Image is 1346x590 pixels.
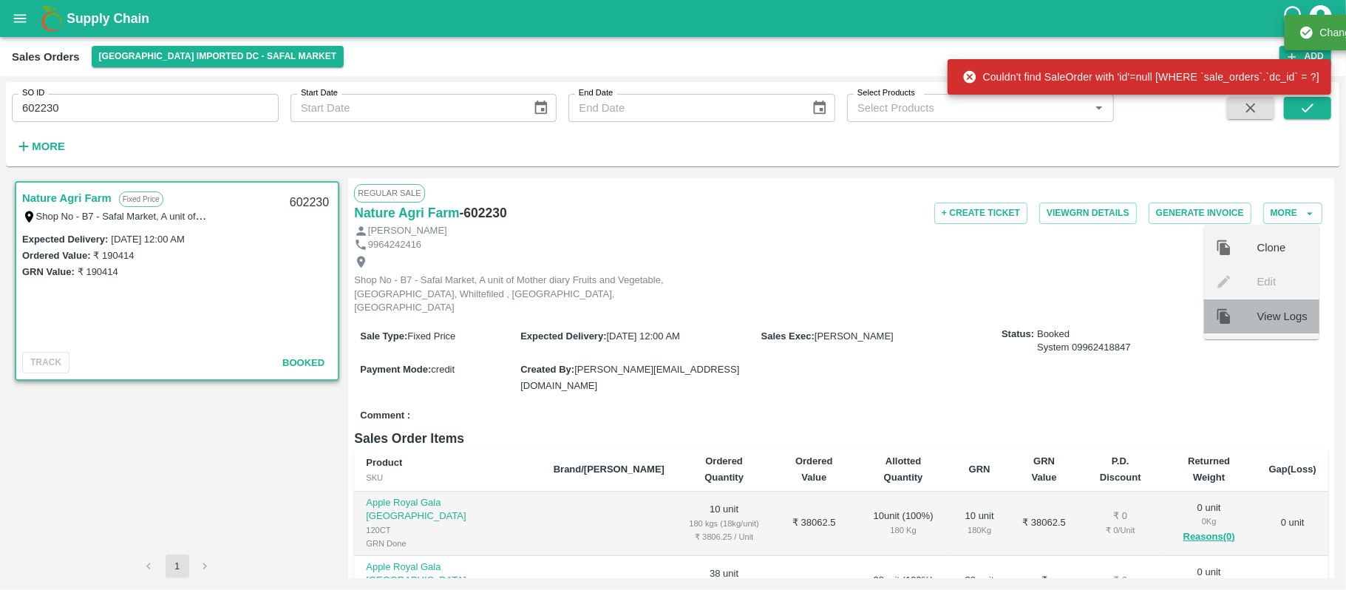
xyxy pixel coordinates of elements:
[1092,509,1149,523] div: ₹ 0
[354,203,459,223] a: Nature Agri Farm
[1002,328,1034,342] label: Status:
[1149,203,1251,224] button: Generate Invoice
[1173,501,1245,546] div: 0 unit
[366,523,529,537] div: 120CT
[290,94,521,122] input: Start Date
[368,238,421,252] p: 9964242416
[852,98,1085,118] input: Select Products
[554,464,664,475] b: Brand/[PERSON_NAME]
[22,87,44,99] label: SO ID
[366,560,529,588] p: Apple Royal Gala [GEOGRAPHIC_DATA]
[366,496,529,523] p: Apple Royal Gala [GEOGRAPHIC_DATA]
[568,94,799,122] input: End Date
[1092,523,1149,537] div: ₹ 0 / Unit
[366,537,529,550] div: GRN Done
[934,203,1027,224] button: + Create Ticket
[1188,455,1230,483] b: Returned Weight
[1204,231,1319,265] div: Clone
[868,523,938,537] div: 180 Kg
[520,364,574,375] label: Created By :
[806,94,834,122] button: Choose date
[704,455,744,483] b: Ordered Quantity
[1009,492,1080,556] td: ₹ 38062.5
[795,455,833,483] b: Ordered Value
[366,471,529,484] div: SKU
[857,87,915,99] label: Select Products
[301,87,338,99] label: Start Date
[36,210,711,222] label: Shop No - B7 - Safal Market, A unit of Mother diary Fruits and Vegetable, [GEOGRAPHIC_DATA], Whil...
[1100,455,1141,483] b: P.D. Discount
[360,364,431,375] label: Payment Mode :
[868,509,938,537] div: 10 unit ( 100 %)
[1204,299,1319,333] div: View Logs
[1092,574,1149,588] div: ₹ 0
[67,11,149,26] b: Supply Chain
[354,184,424,202] span: Regular Sale
[12,47,80,67] div: Sales Orders
[67,8,1282,29] a: Supply Chain
[368,224,447,238] p: [PERSON_NAME]
[22,250,90,261] label: Ordered Value:
[884,455,923,483] b: Allotted Quantity
[32,140,65,152] strong: More
[1090,98,1109,118] button: Open
[78,266,118,277] label: ₹ 190414
[3,1,37,35] button: open drawer
[688,530,760,543] div: ₹ 3806.25 / Unit
[1282,5,1308,32] div: customer-support
[360,330,407,342] label: Sale Type :
[815,330,894,342] span: [PERSON_NAME]
[1257,240,1308,256] span: Clone
[281,186,338,220] div: 602230
[1032,455,1057,483] b: GRN Value
[282,357,324,368] span: Booked
[1308,3,1334,34] div: account of current user
[969,464,990,475] b: GRN
[1039,203,1137,224] button: ViewGRN Details
[962,523,997,537] div: 180 Kg
[22,266,75,277] label: GRN Value:
[1173,529,1245,546] button: Reasons(0)
[761,330,815,342] label: Sales Exec :
[527,94,555,122] button: Choose date
[579,87,613,99] label: End Date
[12,134,69,159] button: More
[962,64,1319,90] div: Couldn't find SaleOrder with 'id'=null [WHERE `sale_orders`.`dc_id` = ?]
[1173,515,1245,528] div: 0 Kg
[37,4,67,33] img: logo
[1257,492,1328,556] td: 0 unit
[962,509,997,537] div: 10 unit
[119,191,163,207] p: Fixed Price
[360,409,410,423] label: Comment :
[1257,308,1308,325] span: View Logs
[366,457,402,468] b: Product
[607,330,680,342] span: [DATE] 12:00 AM
[1263,203,1322,224] button: More
[1037,328,1131,355] span: Booked
[1269,464,1316,475] b: Gap(Loss)
[772,492,856,556] td: ₹ 38062.5
[676,492,772,556] td: 10 unit
[520,364,739,391] span: [PERSON_NAME][EMAIL_ADDRESS][DOMAIN_NAME]
[354,428,1328,449] h6: Sales Order Items
[22,234,108,245] label: Expected Delivery :
[92,46,344,67] button: Select DC
[135,555,220,578] nav: pagination navigation
[1037,341,1131,355] div: System 09962418847
[22,189,112,208] a: Nature Agri Farm
[93,250,134,261] label: ₹ 190414
[688,517,760,530] div: 180 kgs (18kg/unit)
[407,330,455,342] span: Fixed Price
[166,555,189,578] button: page 1
[354,274,687,315] p: Shop No - B7 - Safal Market, A unit of Mother diary Fruits and Vegetable, [GEOGRAPHIC_DATA], Whil...
[460,203,507,223] h6: - 602230
[431,364,455,375] span: credit
[520,330,606,342] label: Expected Delivery :
[111,234,184,245] label: [DATE] 12:00 AM
[12,94,279,122] input: Enter SO ID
